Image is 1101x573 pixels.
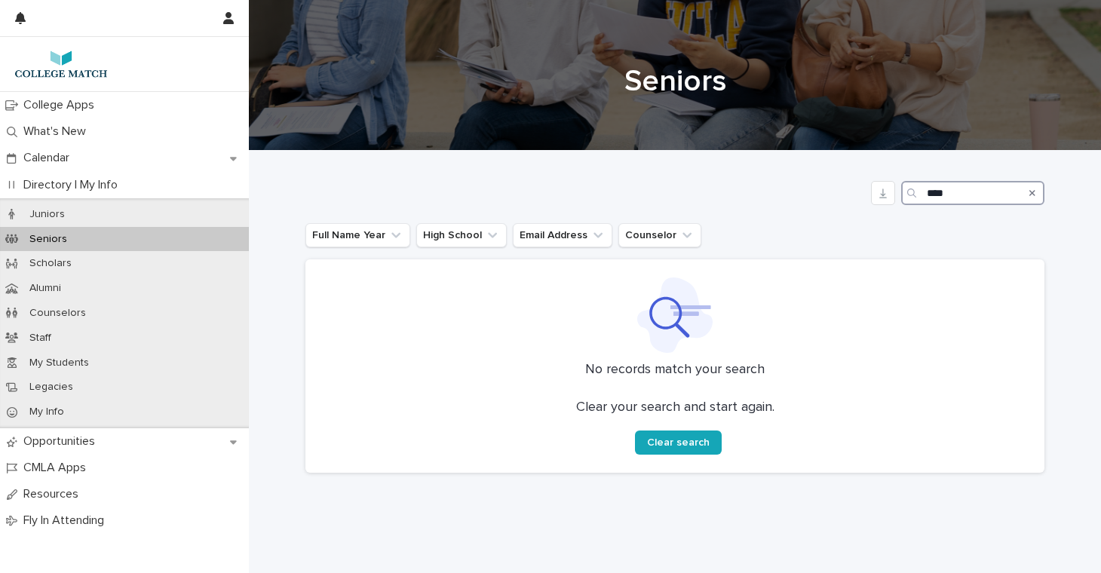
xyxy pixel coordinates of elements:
button: High School [416,223,507,247]
p: My Students [17,357,101,369]
p: Staff [17,332,63,345]
p: Seniors [17,233,79,246]
p: Calendar [17,151,81,165]
p: Opportunities [17,434,107,449]
p: CMLA Apps [17,461,98,475]
p: Scholars [17,257,84,270]
span: Clear search [647,437,710,448]
p: What's New [17,124,98,139]
button: Full Name Year [305,223,410,247]
p: Resources [17,487,90,501]
p: Directory | My Info [17,178,130,192]
h1: Seniors [305,63,1044,100]
p: Juniors [17,208,77,221]
button: Counselor [618,223,701,247]
p: My Info [17,406,76,418]
p: Alumni [17,282,73,295]
p: Fly In Attending [17,513,116,528]
input: Search [901,181,1044,205]
button: Email Address [513,223,612,247]
p: Legacies [17,381,85,394]
p: Clear your search and start again. [576,400,774,416]
button: Clear search [635,431,722,455]
p: No records match your search [324,362,1026,378]
img: 7lzNxMuQ9KqU1pwTAr0j [12,49,110,79]
p: College Apps [17,98,106,112]
p: Counselors [17,307,98,320]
